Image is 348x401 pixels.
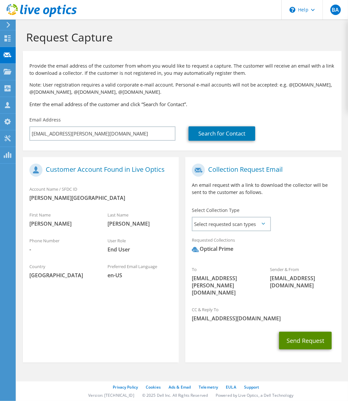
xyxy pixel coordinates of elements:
div: CC & Reply To [185,303,341,325]
a: Telemetry [199,384,218,390]
a: Support [244,384,259,390]
label: Email Address [29,117,61,123]
a: Search for Contact [189,126,255,141]
button: Send Request [279,332,332,349]
a: Cookies [146,384,161,390]
div: To [185,263,263,299]
a: EULA [226,384,236,390]
div: Phone Number [23,234,101,256]
span: BA [330,5,341,15]
div: Country [23,260,101,282]
span: - [29,246,94,253]
div: User Role [101,234,179,256]
span: [EMAIL_ADDRESS][PERSON_NAME][DOMAIN_NAME] [192,275,257,296]
div: Sender & From [263,263,341,292]
div: Account Name / SFDC ID [23,182,179,205]
h1: Request Capture [26,30,335,44]
span: [PERSON_NAME] [29,220,94,227]
div: Preferred Email Language [101,260,179,282]
span: en-US [108,272,173,279]
span: [EMAIL_ADDRESS][DOMAIN_NAME] [270,275,335,289]
label: Select Collection Type [192,207,240,214]
span: [PERSON_NAME] [108,220,173,227]
a: Privacy Policy [113,384,138,390]
div: Requested Collections [185,233,341,259]
div: Last Name [101,208,179,231]
span: End User [108,246,173,253]
span: Select requested scan types [192,217,270,231]
li: © 2025 Dell Inc. All Rights Reserved [142,393,208,398]
div: Optical Prime [192,245,233,253]
span: [PERSON_NAME][GEOGRAPHIC_DATA] [29,194,172,201]
p: Provide the email address of the customer from whom you would like to request a capture. The cust... [29,62,335,77]
span: [GEOGRAPHIC_DATA] [29,272,94,279]
h3: Enter the email address of the customer and click “Search for Contact”. [29,101,335,108]
li: Powered by Live Optics, a Dell Technology [216,393,293,398]
li: Version: [TECHNICAL_ID] [88,393,134,398]
svg: \n [290,7,295,13]
div: First Name [23,208,101,231]
h1: Customer Account Found in Live Optics [29,164,169,177]
a: Ads & Email [169,384,191,390]
p: An email request with a link to download the collector will be sent to the customer as follows. [192,182,335,196]
span: [EMAIL_ADDRESS][DOMAIN_NAME] [192,315,335,322]
p: Note: User registration requires a valid corporate e-mail account. Personal e-mail accounts will ... [29,81,335,96]
h1: Collection Request Email [192,164,331,177]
